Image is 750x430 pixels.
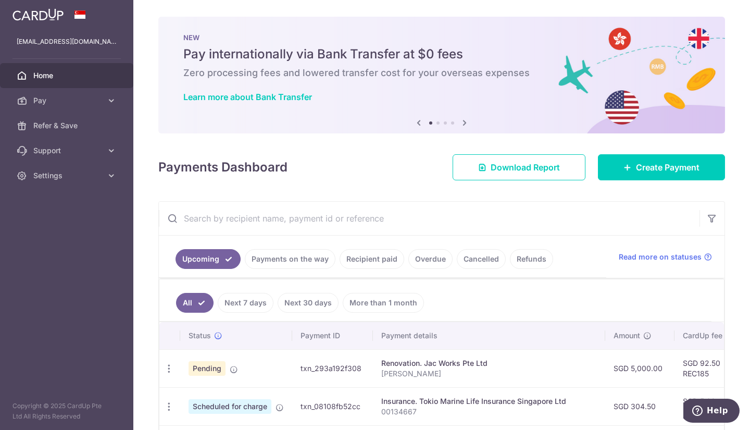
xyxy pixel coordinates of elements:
[33,120,102,131] span: Refer & Save
[33,70,102,81] span: Home
[189,361,226,376] span: Pending
[605,349,674,387] td: SGD 5,000.00
[381,368,597,379] p: [PERSON_NAME]
[683,399,740,425] iframe: Opens a widget where you can find more information
[17,36,117,47] p: [EMAIL_ADDRESS][DOMAIN_NAME]
[33,170,102,181] span: Settings
[278,293,339,313] a: Next 30 days
[33,95,102,106] span: Pay
[619,252,712,262] a: Read more on statuses
[159,202,699,235] input: Search by recipient name, payment id or reference
[176,293,214,313] a: All
[183,33,700,42] p: NEW
[674,349,742,387] td: SGD 92.50 REC185
[176,249,241,269] a: Upcoming
[598,154,725,180] a: Create Payment
[218,293,273,313] a: Next 7 days
[343,293,424,313] a: More than 1 month
[33,145,102,156] span: Support
[381,407,597,417] p: 00134667
[453,154,585,180] a: Download Report
[189,330,211,341] span: Status
[292,387,373,425] td: txn_08108fb52cc
[373,322,605,349] th: Payment details
[614,330,640,341] span: Amount
[636,161,699,174] span: Create Payment
[605,387,674,425] td: SGD 304.50
[12,8,64,21] img: CardUp
[183,92,312,102] a: Learn more about Bank Transfer
[189,399,271,414] span: Scheduled for charge
[183,46,700,63] h5: Pay internationally via Bank Transfer at $0 fees
[340,249,404,269] a: Recipient paid
[158,17,725,133] img: Bank transfer banner
[510,249,553,269] a: Refunds
[491,161,560,174] span: Download Report
[381,396,597,407] div: Insurance. Tokio Marine Life Insurance Singapore Ltd
[674,387,742,425] td: SGD 5.63 REC185
[245,249,335,269] a: Payments on the way
[381,358,597,368] div: Renovation. Jac Works Pte Ltd
[158,158,287,177] h4: Payments Dashboard
[457,249,506,269] a: Cancelled
[292,349,373,387] td: txn_293a192f308
[183,67,700,79] h6: Zero processing fees and lowered transfer cost for your overseas expenses
[292,322,373,349] th: Payment ID
[408,249,453,269] a: Overdue
[619,252,702,262] span: Read more on statuses
[683,330,722,341] span: CardUp fee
